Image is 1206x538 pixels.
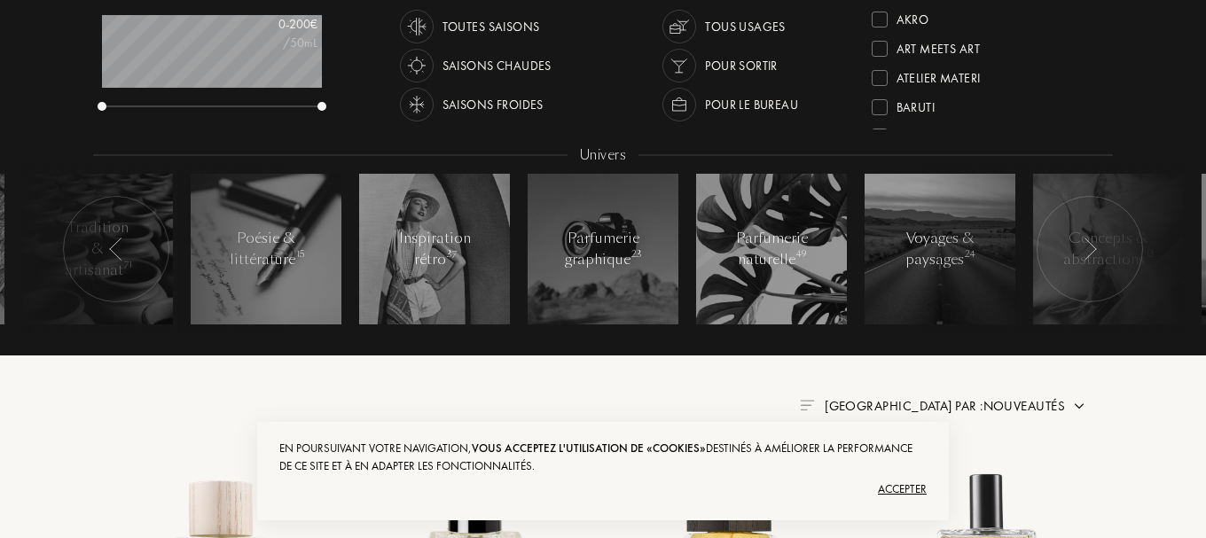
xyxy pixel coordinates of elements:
[667,14,692,39] img: usage_occasion_all_white.svg
[296,248,304,261] span: 15
[447,248,457,261] span: 37
[472,441,706,456] span: vous acceptez l'utilisation de «cookies»
[897,4,929,28] div: Akro
[397,228,473,270] div: Inspiration rétro
[897,63,981,87] div: Atelier Materi
[1072,399,1086,413] img: arrow.png
[825,397,1065,415] span: [GEOGRAPHIC_DATA] par : Nouveautés
[404,14,429,39] img: usage_season_average_white.svg
[897,121,984,145] div: Binet-Papillon
[442,88,544,121] div: Saisons froides
[897,92,936,116] div: Baruti
[229,15,317,34] div: 0 - 200 €
[442,10,540,43] div: Toutes saisons
[903,228,978,270] div: Voyages & paysages
[229,34,317,52] div: /50mL
[1083,238,1097,261] img: arr_left.svg
[705,88,798,121] div: Pour le bureau
[565,228,641,270] div: Parfumerie graphique
[404,53,429,78] img: usage_season_hot_white.svg
[442,49,552,82] div: Saisons chaudes
[631,248,642,261] span: 23
[705,49,778,82] div: Pour sortir
[279,475,927,503] div: Accepter
[796,248,806,261] span: 49
[404,92,429,117] img: usage_season_cold_white.svg
[734,228,810,270] div: Parfumerie naturelle
[800,400,814,410] img: filter_by.png
[897,34,980,58] div: Art Meets Art
[568,145,638,166] div: Univers
[279,440,927,475] div: En poursuivant votre navigation, destinés à améliorer la performance de ce site et à en adapter l...
[667,92,692,117] img: usage_occasion_work_white.svg
[667,53,692,78] img: usage_occasion_party_white.svg
[705,10,786,43] div: Tous usages
[109,238,123,261] img: arr_left.svg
